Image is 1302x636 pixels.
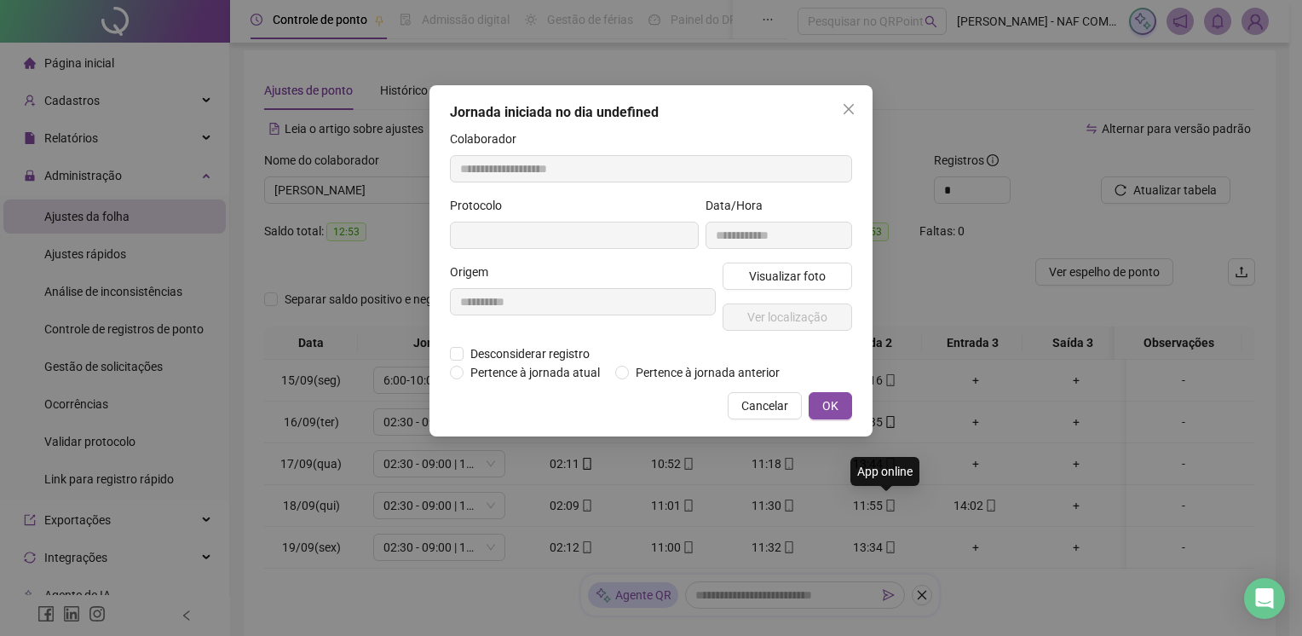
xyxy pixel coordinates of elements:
[450,102,852,123] div: Jornada iniciada no dia undefined
[450,130,527,148] label: Colaborador
[741,396,788,415] span: Cancelar
[728,392,802,419] button: Cancelar
[850,457,919,486] div: App online
[629,363,786,382] span: Pertence à jornada anterior
[450,263,499,281] label: Origem
[835,95,862,123] button: Close
[842,102,856,116] span: close
[706,196,774,215] label: Data/Hora
[1244,578,1285,619] div: Open Intercom Messenger
[464,363,607,382] span: Pertence à jornada atual
[464,344,596,363] span: Desconsiderar registro
[809,392,852,419] button: OK
[822,396,838,415] span: OK
[749,267,826,286] span: Visualizar foto
[723,304,852,331] button: Ver localização
[450,196,513,215] label: Protocolo
[723,263,852,290] button: Visualizar foto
